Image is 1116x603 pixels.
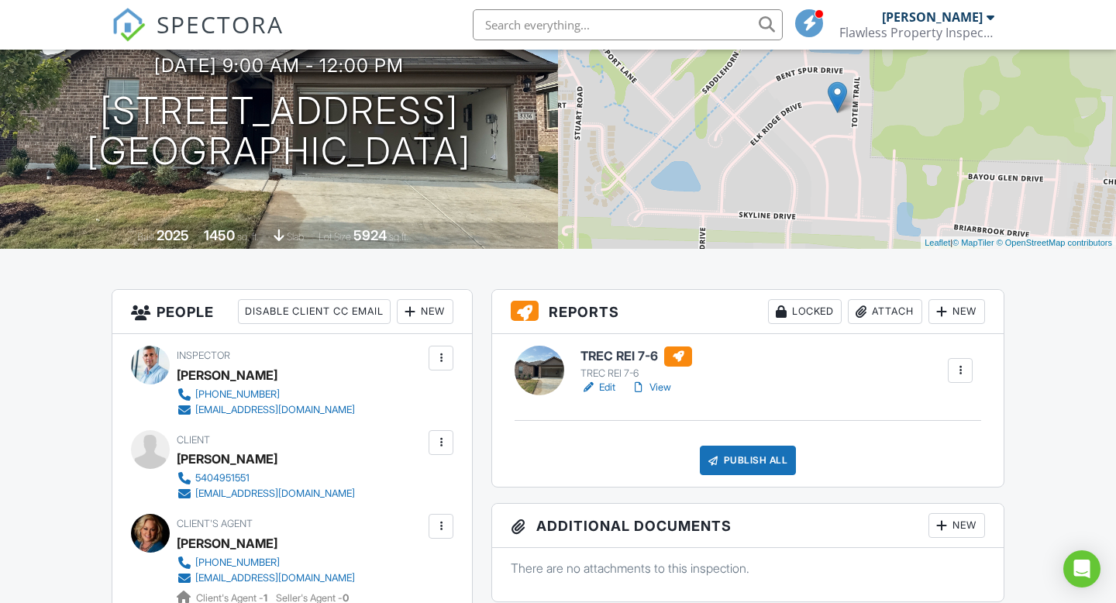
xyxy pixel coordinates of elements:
[177,402,355,418] a: [EMAIL_ADDRESS][DOMAIN_NAME]
[389,231,408,243] span: sq.ft.
[492,504,1004,548] h3: Additional Documents
[839,25,994,40] div: Flawless Property Inspections
[631,380,671,395] a: View
[195,556,280,569] div: [PHONE_NUMBER]
[177,364,277,387] div: [PERSON_NAME]
[997,238,1112,247] a: © OpenStreetMap contributors
[195,388,280,401] div: [PHONE_NUMBER]
[177,570,355,586] a: [EMAIL_ADDRESS][DOMAIN_NAME]
[580,367,692,380] div: TREC REI 7-6
[1063,550,1100,587] div: Open Intercom Messenger
[238,299,391,324] div: Disable Client CC Email
[511,560,985,577] p: There are no attachments to this inspection.
[112,290,472,334] h3: People
[157,227,189,243] div: 2025
[177,470,355,486] a: 5404951551
[580,346,692,381] a: TREC REI 7-6 TREC REI 7-6
[177,486,355,501] a: [EMAIL_ADDRESS][DOMAIN_NAME]
[177,518,253,529] span: Client's Agent
[157,8,284,40] span: SPECTORA
[177,532,277,555] a: [PERSON_NAME]
[353,227,387,243] div: 5924
[580,380,615,395] a: Edit
[848,299,922,324] div: Attach
[177,387,355,402] a: [PHONE_NUMBER]
[195,404,355,416] div: [EMAIL_ADDRESS][DOMAIN_NAME]
[195,572,355,584] div: [EMAIL_ADDRESS][DOMAIN_NAME]
[882,9,983,25] div: [PERSON_NAME]
[473,9,783,40] input: Search everything...
[137,231,154,243] span: Built
[928,299,985,324] div: New
[921,236,1116,250] div: |
[925,238,950,247] a: Leaflet
[287,231,304,243] span: slab
[580,346,692,367] h6: TREC REI 7-6
[237,231,259,243] span: sq. ft.
[319,231,351,243] span: Lot Size
[177,447,277,470] div: [PERSON_NAME]
[177,555,355,570] a: [PHONE_NUMBER]
[492,290,1004,334] h3: Reports
[768,299,842,324] div: Locked
[154,55,404,76] h3: [DATE] 9:00 am - 12:00 pm
[195,472,250,484] div: 5404951551
[177,434,210,446] span: Client
[195,488,355,500] div: [EMAIL_ADDRESS][DOMAIN_NAME]
[928,513,985,538] div: New
[952,238,994,247] a: © MapTiler
[112,8,146,42] img: The Best Home Inspection Software - Spectora
[397,299,453,324] div: New
[700,446,797,475] div: Publish All
[177,350,230,361] span: Inspector
[204,227,235,243] div: 1450
[112,21,284,53] a: SPECTORA
[87,91,471,173] h1: [STREET_ADDRESS] [GEOGRAPHIC_DATA]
